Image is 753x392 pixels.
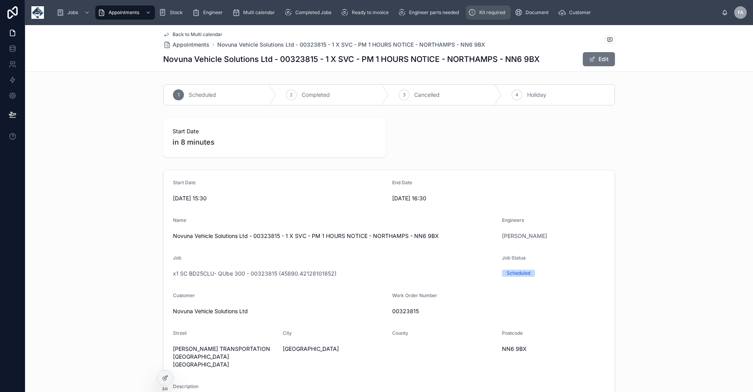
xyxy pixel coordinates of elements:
a: Engineer [190,5,228,20]
span: Name [173,217,186,223]
a: Ready to invoice [338,5,394,20]
span: Completed [302,91,330,99]
a: Back to Multi calendar [163,31,222,38]
span: County [392,330,408,336]
span: Document [526,9,549,16]
span: Appointments [109,9,139,16]
span: 2 [290,92,293,98]
span: 00323815 [392,307,605,315]
span: Cancelled [414,91,440,99]
span: Stock [170,9,183,16]
span: Customer [569,9,591,16]
span: 3 [403,92,406,98]
span: 1 [178,92,180,98]
span: [DATE] 16:30 [392,194,605,202]
span: Appointments [173,41,209,49]
span: Multi calendar [243,9,275,16]
span: Work Order Number [392,292,437,298]
a: Jobs [54,5,94,20]
span: Street [173,330,187,336]
span: Job Status [502,255,526,261]
span: City [283,330,292,336]
span: Start Date [173,127,376,135]
span: Customer [173,292,195,298]
p: in 8 minutes [173,137,215,148]
a: Appointments [95,5,155,20]
span: Start Date [173,180,196,185]
span: Novuna Vehicle Solutions Ltd - 00323815 - 1 X SVC - PM 1 HOURS NOTICE - NORTHAMPS - NN6 9BX [173,232,496,240]
span: Ready to invoice [352,9,389,16]
a: Document [512,5,554,20]
span: [PERSON_NAME] TRANSPORTATION [GEOGRAPHIC_DATA] [GEOGRAPHIC_DATA] [173,345,276,368]
a: Novuna Vehicle Solutions Ltd - 00323815 - 1 X SVC - PM 1 HOURS NOTICE - NORTHAMPS - NN6 9BX [217,41,485,49]
a: Completed Jobs [282,5,337,20]
a: Appointments [163,41,209,49]
span: Completed Jobs [295,9,331,16]
button: Edit [583,52,615,66]
a: Stock [156,5,188,20]
a: Kit required [466,5,511,20]
span: Jobs [67,9,78,16]
span: Job [173,255,181,261]
span: FA [738,9,744,16]
span: [DATE] 15:30 [173,194,386,202]
div: Scheduled [507,270,530,277]
span: Description [173,383,198,389]
span: Back to Multi calendar [173,31,222,38]
div: scrollable content [50,4,722,21]
span: Engineer parts needed [409,9,459,16]
span: Novuna Vehicle Solutions Ltd [173,307,386,315]
span: 4 [515,92,518,98]
span: Holiday [527,91,546,99]
a: Customer [556,5,597,20]
a: [PERSON_NAME] [502,232,547,240]
span: [GEOGRAPHIC_DATA] [283,345,386,353]
span: End Date [392,180,412,185]
span: Engineer [203,9,223,16]
span: Postcode [502,330,523,336]
span: Engineers [502,217,524,223]
a: x1 SC BD25CLU- QUbe 300 - 00323815 (45890.42128101852) [173,270,336,278]
h1: Novuna Vehicle Solutions Ltd - 00323815 - 1 X SVC - PM 1 HOURS NOTICE - NORTHAMPS - NN6 9BX [163,54,540,65]
span: Kit required [479,9,505,16]
img: App logo [31,6,44,19]
span: Scheduled [189,91,216,99]
a: Engineer parts needed [396,5,464,20]
a: Multi calendar [230,5,280,20]
span: NN6 9BX [502,345,606,353]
